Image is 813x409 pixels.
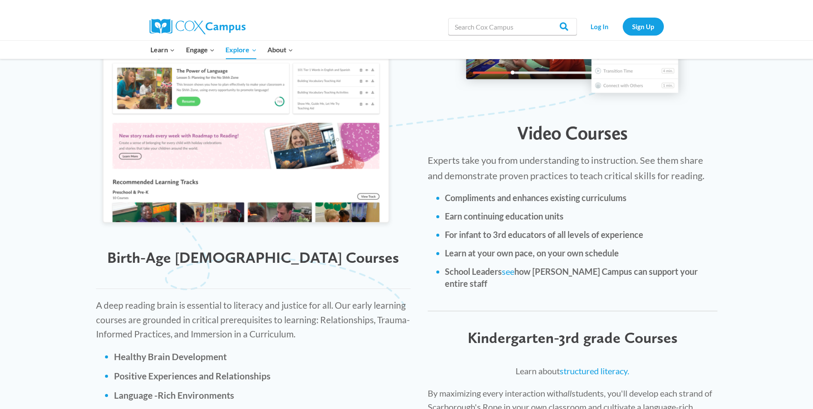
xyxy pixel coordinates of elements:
[114,370,270,381] b: Positive Experiences and Relationships
[220,41,262,59] button: Child menu of Explore
[448,18,577,35] input: Search Cox Campus
[623,18,664,35] a: Sign Up
[428,364,717,378] p: Learn about
[262,41,299,59] button: Child menu of About
[107,248,399,267] span: Birth-Age [DEMOGRAPHIC_DATA] Courses
[445,211,564,221] strong: Earn continuing education units
[560,366,629,376] a: structured literacy.
[96,17,396,231] img: course-preview
[517,122,628,144] span: Video Courses
[563,388,572,398] i: all
[502,266,514,277] a: see
[468,328,678,347] span: Kindergarten-3rd grade Courses
[145,41,181,59] button: Child menu of Learn
[114,351,227,362] strong: Healthy Brain Development
[445,248,619,258] strong: Learn at your own pace, on your own schedule
[445,192,627,203] strong: Compliments and enhances existing curriculums
[180,41,220,59] button: Child menu of Engage
[445,266,698,289] strong: School Leaders how [PERSON_NAME] Campus can support your entire staff
[96,298,411,341] p: A deep reading brain is essential to literacy and justice for all. Our early learning courses are...
[145,41,299,59] nav: Primary Navigation
[150,19,246,34] img: Cox Campus
[581,18,664,35] nav: Secondary Navigation
[445,229,643,240] strong: For infant to 3rd educators of all levels of experience
[428,154,705,181] span: Experts take you from understanding to instruction. See them share and demonstrate proven practic...
[114,390,234,400] b: Language -Rich Environments
[581,18,618,35] a: Log In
